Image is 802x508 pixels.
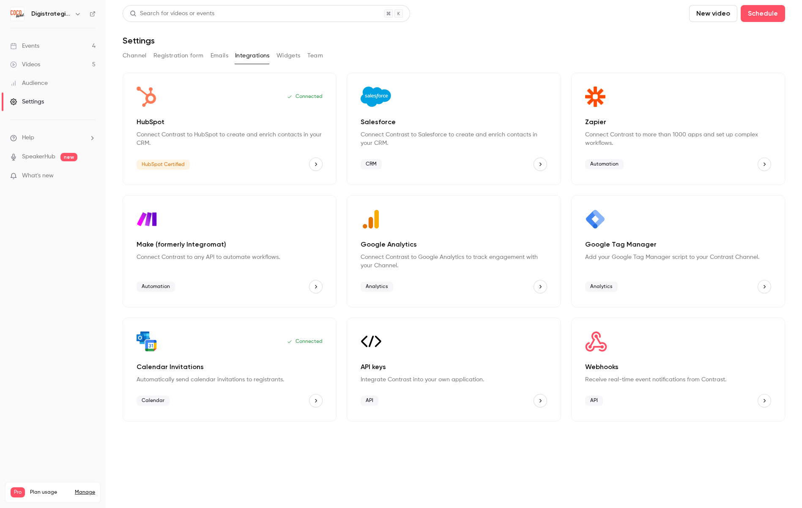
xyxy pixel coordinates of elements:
[309,158,323,171] button: HubSpot
[137,375,323,384] p: Automatically send calendar invitations to registrants.
[585,253,771,261] p: Add your Google Tag Manager script to your Contrast Channel.
[758,158,771,171] button: Zapier
[276,49,301,62] button: Widgets
[534,280,547,293] button: Google Analytics
[137,160,190,170] span: HubSpot Certified
[534,158,547,171] button: Salesforce
[758,280,771,293] button: Google Tag Manager
[123,318,337,421] div: Calendar Invitations
[22,171,54,180] span: What's new
[741,5,785,22] button: Schedule
[361,117,547,127] p: Salesforce
[361,282,393,292] span: Analytics
[287,93,323,100] p: Connected
[585,375,771,384] p: Receive real-time event notifications from Contrast.
[585,239,771,250] p: Google Tag Manager
[10,60,40,69] div: Videos
[585,396,603,406] span: API
[347,195,561,307] div: Google Analytics
[137,117,323,127] p: HubSpot
[75,489,95,496] a: Manage
[137,396,170,406] span: Calendar
[130,9,214,18] div: Search for videos or events
[137,130,323,147] p: Connect Contrast to HubSpot to create and enrich contacts in your CRM.
[309,280,323,293] button: Make (formerly Integromat)
[153,49,204,62] button: Registration form
[758,394,771,407] button: Webhooks
[361,130,547,147] p: Connect Contrast to Salesforce to create and enrich contacts in your CRM.
[347,73,561,185] div: Salesforce
[571,195,785,307] div: Google Tag Manager
[347,318,561,421] div: API keys
[123,35,155,46] h1: Settings
[585,130,771,147] p: Connect Contrast to more than 1000 apps and set up complex workflows.
[361,159,382,169] span: CRM
[307,49,323,62] button: Team
[137,239,323,250] p: Make (formerly Integromat)
[11,7,24,21] img: Digistrategi Jouni Koistinen
[30,489,70,496] span: Plan usage
[137,253,323,261] p: Connect Contrast to any API to automate workflows.
[137,282,175,292] span: Automation
[361,362,547,372] p: API keys
[22,152,55,161] a: SpeakerHub
[361,396,378,406] span: API
[534,394,547,407] button: API keys
[22,133,34,142] span: Help
[571,318,785,421] div: Webhooks
[10,98,44,106] div: Settings
[571,73,785,185] div: Zapier
[10,42,39,50] div: Events
[585,159,624,169] span: Automation
[689,5,737,22] button: New video
[31,10,71,18] h6: Digistrategi [PERSON_NAME]
[10,79,48,87] div: Audience
[123,195,337,307] div: Make (formerly Integromat)
[585,362,771,372] p: Webhooks
[585,282,618,292] span: Analytics
[123,49,147,62] button: Channel
[211,49,228,62] button: Emails
[585,117,771,127] p: Zapier
[123,73,337,185] div: HubSpot
[137,362,323,372] p: Calendar Invitations
[235,49,270,62] button: Integrations
[361,239,547,250] p: Google Analytics
[309,394,323,407] button: Calendar Invitations
[11,487,25,497] span: Pro
[60,153,77,161] span: new
[287,338,323,345] p: Connected
[10,133,96,142] li: help-dropdown-opener
[361,375,547,384] p: Integrate Contrast into your own application.
[361,253,547,270] p: Connect Contrast to Google Analytics to track engagement with your Channel.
